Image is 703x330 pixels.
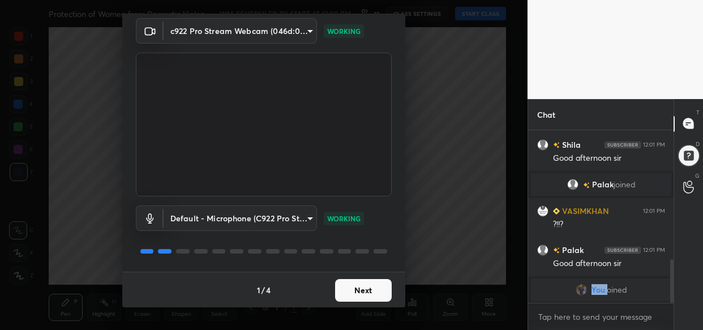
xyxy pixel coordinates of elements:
div: grid [528,130,674,303]
h4: 4 [266,284,271,296]
span: Palak [591,180,613,189]
p: D [696,140,700,148]
p: WORKING [327,26,361,36]
div: 12:01 PM [643,141,665,148]
h4: 1 [257,284,260,296]
img: default.png [567,179,578,190]
img: 2b9392717e4c4b858f816e17e63d45df.jpg [575,284,586,295]
img: Learner_Badge_beginner_1_8b307cf2a0.svg [553,208,560,215]
div: c922 Pro Stream Webcam (046d:085c) [164,18,317,44]
p: T [696,108,700,117]
span: You [591,285,605,294]
img: default.png [537,139,548,150]
h6: Palak [560,244,584,256]
div: c922 Pro Stream Webcam (046d:085c) [164,205,317,231]
img: no-rating-badge.077c3623.svg [553,142,560,148]
p: Chat [528,100,564,130]
div: ?!!? [553,219,665,230]
img: default.png [537,244,548,255]
p: G [695,172,700,180]
img: no-rating-badge.077c3623.svg [553,247,560,254]
img: 4P8fHbbgJtejmAAAAAElFTkSuQmCC [605,246,641,253]
div: Good afternoon sir [553,153,665,164]
span: joined [605,285,627,294]
div: 12:01 PM [643,207,665,214]
h6: Shila [560,139,581,151]
img: 4P8fHbbgJtejmAAAAAElFTkSuQmCC [605,141,641,148]
img: 3 [537,205,548,216]
p: WORKING [327,213,361,224]
img: no-rating-badge.077c3623.svg [582,182,589,188]
div: 12:01 PM [643,246,665,253]
div: Good afternoon sir [553,258,665,269]
h6: VASIMKHAN [560,205,609,217]
h4: / [262,284,265,296]
span: joined [613,180,635,189]
button: Next [335,279,392,302]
